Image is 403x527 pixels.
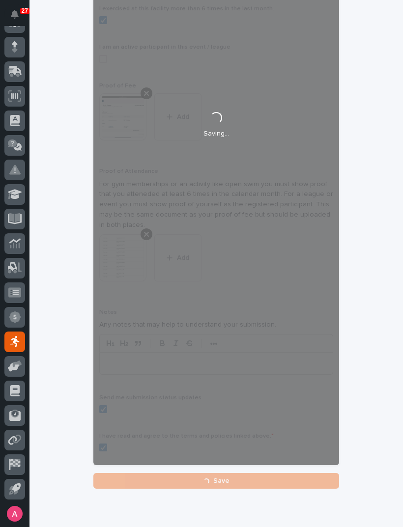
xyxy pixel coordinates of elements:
[203,130,229,138] p: Saving…
[4,4,25,25] button: Notifications
[22,7,28,14] p: 27
[4,503,25,524] button: users-avatar
[213,477,230,484] span: Save
[93,473,339,489] button: Save
[12,10,25,26] div: Notifications27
